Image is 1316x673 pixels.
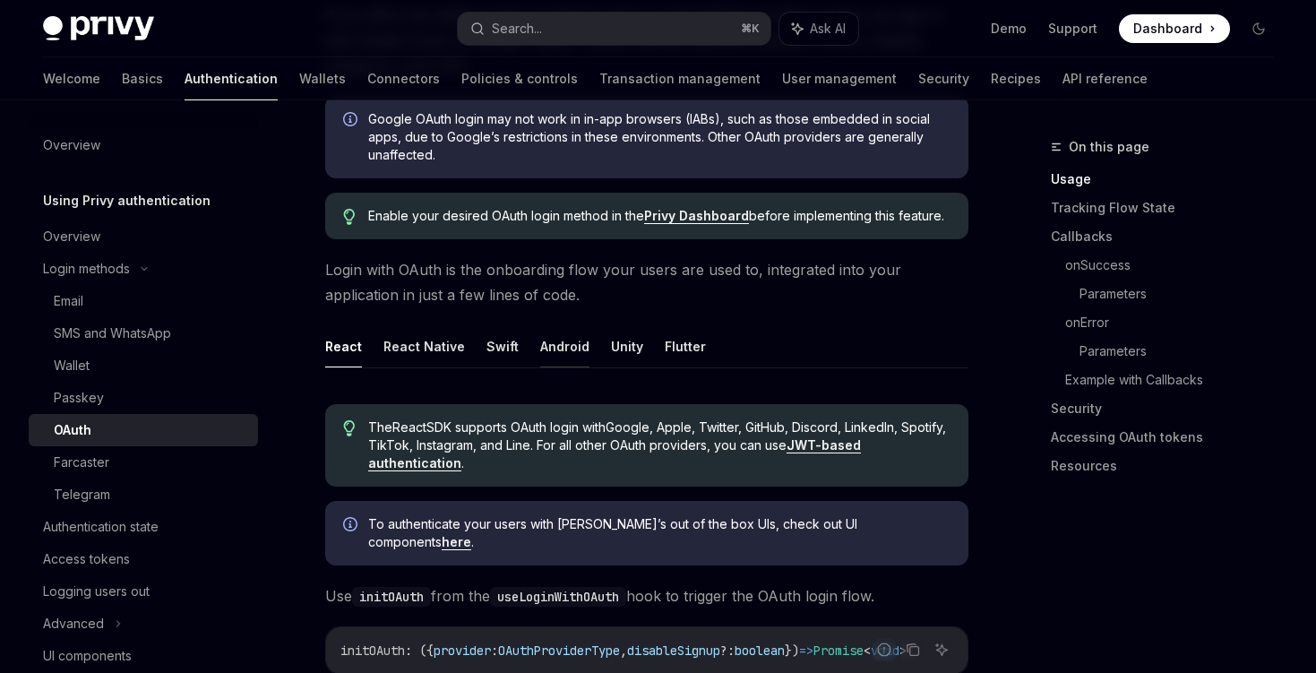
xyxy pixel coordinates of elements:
[54,323,171,344] div: SMS and WhatsApp
[991,57,1041,100] a: Recipes
[1119,14,1230,43] a: Dashboard
[299,57,346,100] a: Wallets
[29,220,258,253] a: Overview
[29,129,258,161] a: Overview
[368,515,950,551] span: To authenticate your users with [PERSON_NAME]’s out of the box UIs, check out UI components .
[43,645,132,667] div: UI components
[43,516,159,538] div: Authentication state
[54,484,110,505] div: Telegram
[325,325,362,367] button: React
[1069,136,1149,158] span: On this page
[442,534,471,550] a: here
[29,285,258,317] a: Email
[54,290,83,312] div: Email
[864,643,871,659] span: <
[1079,280,1287,308] a: Parameters
[1051,452,1287,480] a: Resources
[29,446,258,479] a: Farcaster
[1051,165,1287,194] a: Usage
[899,643,907,659] span: >
[1051,222,1287,251] a: Callbacks
[54,355,90,376] div: Wallet
[43,581,150,602] div: Logging users out
[644,208,749,224] a: Privy Dashboard
[29,511,258,543] a: Authentication state
[1133,20,1202,38] span: Dashboard
[1051,394,1287,423] a: Security
[1079,337,1287,366] a: Parameters
[720,643,735,659] span: ?:
[43,548,130,570] div: Access tokens
[29,382,258,414] a: Passkey
[29,479,258,511] a: Telegram
[490,587,626,607] code: useLoginWithOAuth
[43,57,100,100] a: Welcome
[901,638,925,661] button: Copy the contents from the code block
[29,575,258,608] a: Logging users out
[1244,14,1273,43] button: Toggle dark mode
[461,57,578,100] a: Policies & controls
[343,420,356,436] svg: Tip
[1048,20,1097,38] a: Support
[741,22,760,36] span: ⌘ K
[1051,194,1287,222] a: Tracking Flow State
[43,134,100,156] div: Overview
[873,638,896,661] button: Report incorrect code
[782,57,897,100] a: User management
[1065,251,1287,280] a: onSuccess
[1065,366,1287,394] a: Example with Callbacks
[43,258,130,280] div: Login methods
[29,640,258,672] a: UI components
[54,419,91,441] div: OAuth
[810,20,846,38] span: Ask AI
[918,57,969,100] a: Security
[491,643,498,659] span: :
[871,643,899,659] span: void
[1062,57,1148,100] a: API reference
[54,387,104,409] div: Passkey
[122,57,163,100] a: Basics
[43,190,211,211] h5: Using Privy authentication
[29,317,258,349] a: SMS and WhatsApp
[611,325,643,367] button: Unity
[29,414,258,446] a: OAuth
[29,349,258,382] a: Wallet
[340,643,405,659] span: initOAuth
[43,226,100,247] div: Overview
[434,643,491,659] span: provider
[492,18,542,39] div: Search...
[1065,308,1287,337] a: onError
[383,325,465,367] button: React Native
[367,57,440,100] a: Connectors
[325,583,968,608] span: Use from the hook to trigger the OAuth login flow.
[325,257,968,307] span: Login with OAuth is the onboarding flow your users are used to, integrated into your application ...
[405,643,434,659] span: : ({
[779,13,858,45] button: Ask AI
[343,517,361,535] svg: Info
[813,643,864,659] span: Promise
[352,587,431,607] code: initOAuth
[368,110,950,164] span: Google OAuth login may not work in in-app browsers (IABs), such as those embedded in social apps,...
[343,209,356,225] svg: Tip
[29,543,258,575] a: Access tokens
[458,13,770,45] button: Search...⌘K
[540,325,589,367] button: Android
[599,57,761,100] a: Transaction management
[43,613,104,634] div: Advanced
[43,16,154,41] img: dark logo
[665,325,706,367] button: Flutter
[185,57,278,100] a: Authentication
[620,643,627,659] span: ,
[368,418,950,472] span: The React SDK supports OAuth login with Google, Apple, Twitter, GitHub, Discord, LinkedIn, Spotif...
[1051,423,1287,452] a: Accessing OAuth tokens
[343,112,361,130] svg: Info
[799,643,813,659] span: =>
[368,207,950,225] span: Enable your desired OAuth login method in the before implementing this feature.
[486,325,519,367] button: Swift
[785,643,799,659] span: })
[735,643,785,659] span: boolean
[498,643,620,659] span: OAuthProviderType
[991,20,1027,38] a: Demo
[627,643,720,659] span: disableSignup
[930,638,953,661] button: Ask AI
